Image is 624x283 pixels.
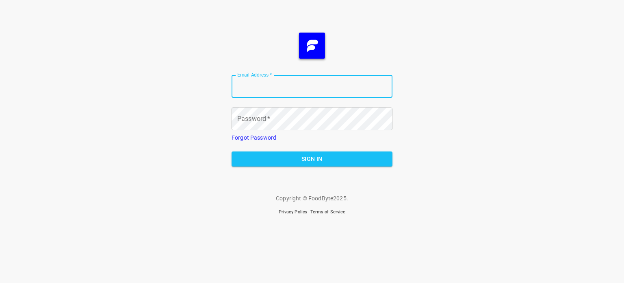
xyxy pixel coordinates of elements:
[279,209,307,215] a: Privacy Policy
[232,151,392,167] button: Sign In
[299,33,325,59] img: FB_Logo_Reversed_RGB_Icon.895fbf61.png
[238,154,386,164] span: Sign In
[276,194,348,202] p: Copyright © FoodByte 2025 .
[310,209,345,215] a: Terms of Service
[232,134,276,141] a: Forgot Password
